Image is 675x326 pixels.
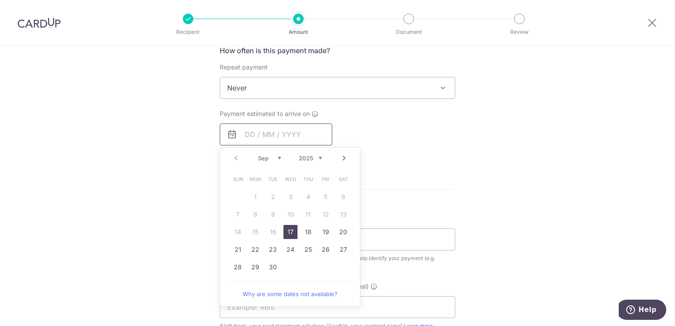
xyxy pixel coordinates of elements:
p: Document [376,28,441,36]
a: Why are some dates not available? [231,285,349,303]
span: Payment estimated to arrive on [220,109,310,118]
a: 27 [336,243,350,257]
input: Example: Rent [220,296,455,318]
span: Thursday [301,172,315,186]
a: 20 [336,225,350,239]
a: 28 [231,260,245,274]
span: Monday [248,172,262,186]
iframe: Opens a widget where you can find more information [619,300,666,322]
a: Next [339,153,349,163]
span: Tuesday [266,172,280,186]
img: CardUp [18,18,61,28]
a: 17 [283,225,298,239]
span: Friday [319,172,333,186]
a: 19 [319,225,333,239]
a: 21 [231,243,245,257]
a: 25 [301,243,315,257]
p: Recipient [156,28,221,36]
p: Review [487,28,552,36]
input: DD / MM / YYYY [220,123,332,145]
a: 18 [301,225,315,239]
a: 30 [266,260,280,274]
span: Saturday [336,172,350,186]
span: Never [220,77,455,99]
span: Sunday [231,172,245,186]
span: Never [220,77,455,98]
a: 22 [248,243,262,257]
a: 26 [319,243,333,257]
a: 24 [283,243,298,257]
p: Amount [266,28,331,36]
a: 29 [248,260,262,274]
span: Wednesday [283,172,298,186]
h5: How often is this payment made? [220,45,455,56]
a: 23 [266,243,280,257]
label: Repeat payment [220,63,268,72]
